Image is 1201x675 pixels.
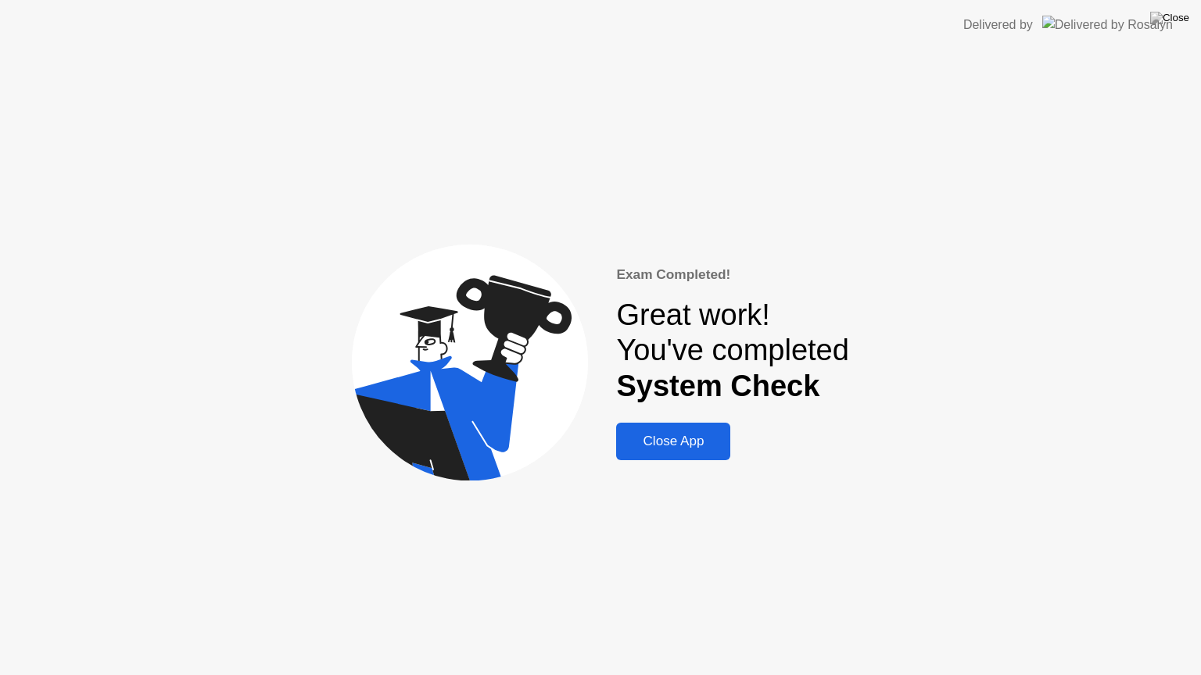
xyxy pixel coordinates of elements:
[616,370,819,402] b: System Check
[616,265,848,285] div: Exam Completed!
[1150,12,1189,24] img: Close
[1042,16,1173,34] img: Delivered by Rosalyn
[963,16,1033,34] div: Delivered by
[616,298,848,405] div: Great work! You've completed
[621,434,726,449] div: Close App
[616,423,730,460] button: Close App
